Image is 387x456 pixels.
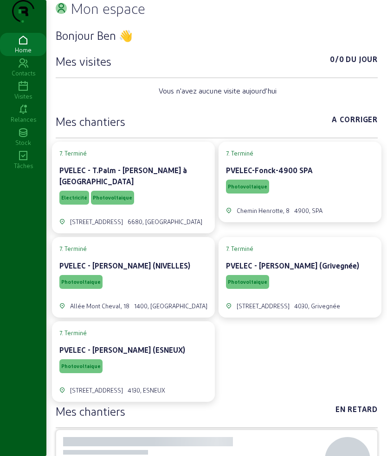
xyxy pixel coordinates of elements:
div: 4900, SPA [294,206,322,215]
div: [STREET_ADDRESS] [70,218,123,226]
cam-card-tag: 7. Terminé [226,244,374,253]
cam-card-title: PVELEC - T.Palm - [PERSON_NAME] à [GEOGRAPHIC_DATA] [59,166,187,186]
span: Electricité [61,194,87,201]
h3: Bonjour Ben 👋 [56,28,378,43]
cam-card-title: PVELEC - [PERSON_NAME] (Grivegnée) [226,261,359,270]
div: Chemin Henrotte, 8 [237,206,290,215]
cam-card-tag: 7. Terminé [59,149,207,157]
span: En retard [335,404,378,419]
span: A corriger [332,114,378,129]
div: 4030, Grivegnée [294,302,340,310]
cam-card-title: PVELEC - [PERSON_NAME] (NIVELLES) [59,261,190,270]
span: Vous n'avez aucune visite aujourd'hui [159,85,277,96]
span: Photovoltaique [61,363,101,369]
cam-card-title: PVELEC - [PERSON_NAME] (ESNEUX) [59,345,185,354]
span: Photovoltaique [228,183,267,190]
cam-card-title: PVELEC-Fonck-4900 SPA [226,166,313,175]
span: Photovoltaique [93,194,132,201]
cam-card-tag: 7. Terminé [59,329,207,337]
span: Du jour [346,54,378,69]
h3: Mes chantiers [56,404,125,419]
span: Photovoltaique [61,279,101,285]
div: [STREET_ADDRESS] [70,386,123,394]
div: 1400, [GEOGRAPHIC_DATA] [134,302,207,310]
div: 6680, [GEOGRAPHIC_DATA] [128,218,202,226]
div: Allée Mont Cheval, 18 [70,302,129,310]
div: 4130, ESNEUX [128,386,165,394]
span: Photovoltaique [228,279,267,285]
cam-card-tag: 7. Terminé [226,149,374,157]
span: 0/0 [330,54,344,69]
h3: Mes visites [56,54,111,69]
cam-card-tag: 7. Terminé [59,244,207,253]
div: [STREET_ADDRESS] [237,302,290,310]
h3: Mes chantiers [56,114,125,129]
